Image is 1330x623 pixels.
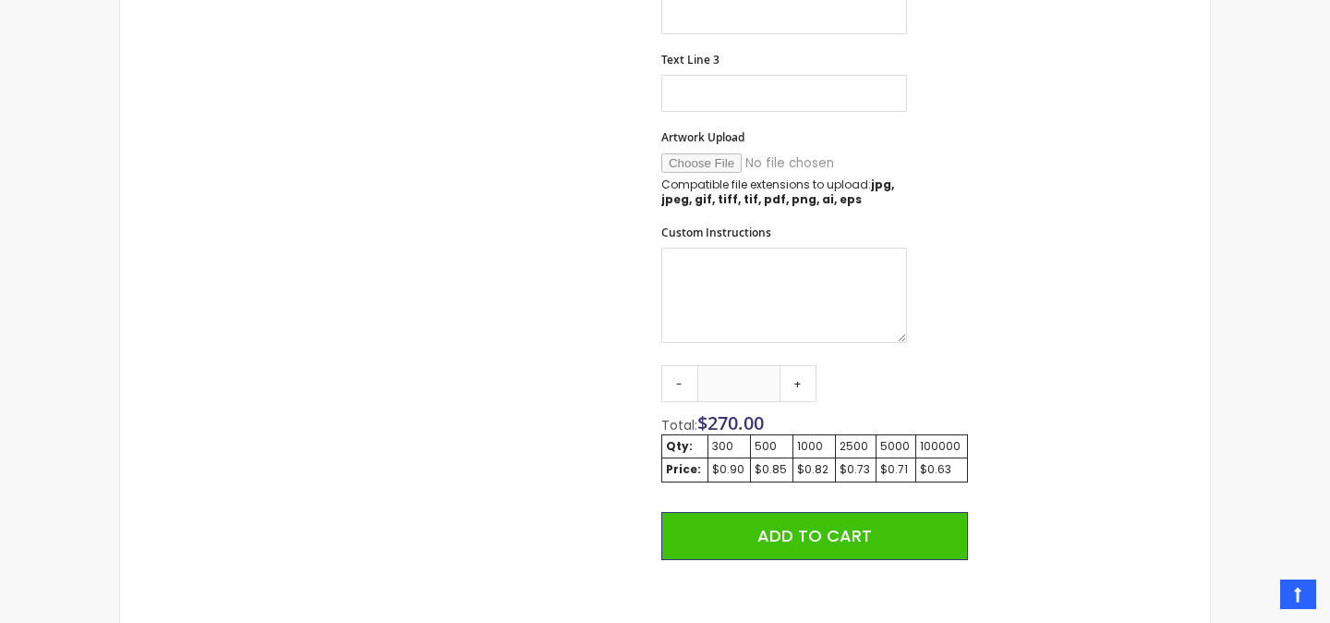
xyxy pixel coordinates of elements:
iframe: PayPal [661,574,968,616]
div: 2500 [840,439,872,454]
div: 1000 [797,439,830,454]
div: $0.85 [755,462,789,477]
div: $0.71 [880,462,912,477]
a: Top [1280,580,1316,609]
div: $0.90 [712,462,746,477]
span: Custom Instructions [661,225,771,240]
div: 300 [712,439,746,454]
div: 500 [755,439,789,454]
span: $ [697,410,764,435]
strong: jpg, jpeg, gif, tiff, tif, pdf, png, ai, eps [661,177,894,207]
span: Add to Cart [757,524,872,547]
strong: Qty: [666,438,693,454]
a: - [661,365,698,402]
span: Text Line 3 [661,52,719,67]
div: $0.82 [797,462,830,477]
div: $0.63 [920,462,963,477]
div: $0.73 [840,462,872,477]
p: Compatible file extensions to upload: [661,177,907,207]
span: Total: [661,416,697,434]
span: 270.00 [707,410,764,435]
div: 100000 [920,439,963,454]
strong: Price: [666,461,701,477]
button: Add to Cart [661,512,968,560]
div: 5000 [880,439,912,454]
a: + [780,365,816,402]
span: Artwork Upload [661,129,744,145]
